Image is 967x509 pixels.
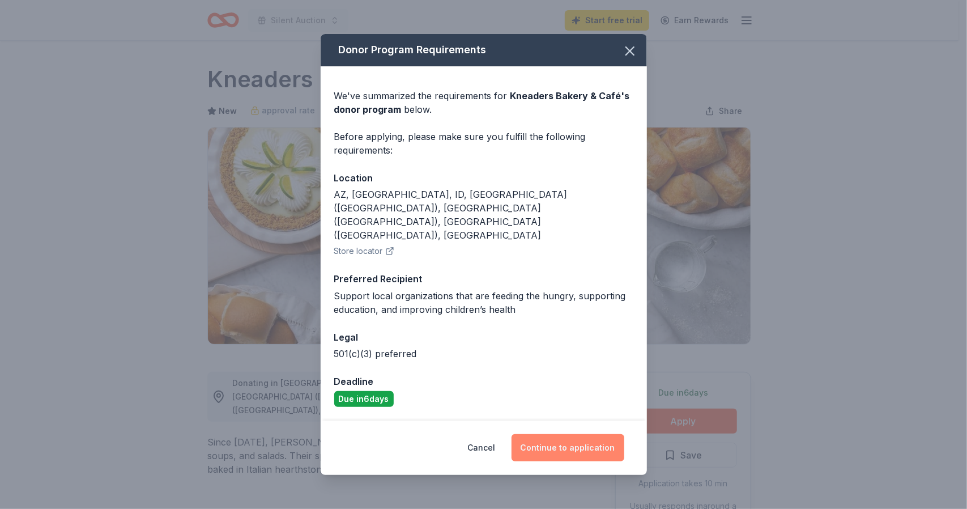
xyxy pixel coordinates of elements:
div: Legal [334,330,633,345]
div: Location [334,171,633,185]
button: Store locator [334,244,394,258]
div: Preferred Recipient [334,272,633,286]
button: Continue to application [512,434,624,461]
div: Deadline [334,374,633,389]
div: Due in 6 days [334,391,394,407]
button: Cancel [468,434,496,461]
div: Donor Program Requirements [321,34,647,66]
div: Before applying, please make sure you fulfill the following requirements: [334,130,633,157]
div: AZ, [GEOGRAPHIC_DATA], ID, [GEOGRAPHIC_DATA] ([GEOGRAPHIC_DATA]), [GEOGRAPHIC_DATA] ([GEOGRAPHIC_... [334,188,633,242]
div: 501(c)(3) preferred [334,347,633,360]
div: We've summarized the requirements for below. [334,89,633,116]
div: Support local organizations that are feeding the hungry, supporting education, and improving chil... [334,289,633,316]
